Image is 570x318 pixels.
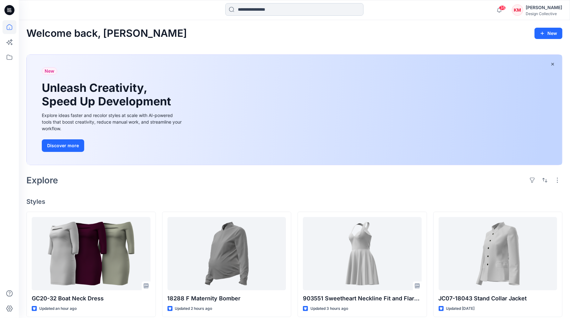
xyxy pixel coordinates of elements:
[42,112,183,132] div: Explore ideas faster and recolor styles at scale with AI-powered tools that boost creativity, red...
[26,175,58,185] h2: Explore
[32,217,151,290] a: GC20-32 Boat Neck Dress
[175,305,212,312] p: Updated 2 hours ago
[303,294,422,303] p: 903551 Sweetheart Neckline Fit and Flare Suncoast
[32,294,151,303] p: GC20-32 Boat Neck Dress
[439,217,557,290] a: JC07-18043 Stand Collar Jacket
[446,305,475,312] p: Updated [DATE]
[167,294,286,303] p: 18288 F Maternity Bomber
[512,4,523,16] div: KM
[42,81,174,108] h1: Unleash Creativity, Speed Up Development
[303,217,422,290] a: 903551 Sweetheart Neckline Fit and Flare Suncoast
[167,217,286,290] a: 18288 F Maternity Bomber
[39,305,77,312] p: Updated an hour ago
[45,67,54,75] span: New
[526,4,562,11] div: [PERSON_NAME]
[26,28,187,39] h2: Welcome back, [PERSON_NAME]
[42,139,183,152] a: Discover more
[310,305,348,312] p: Updated 3 hours ago
[42,139,84,152] button: Discover more
[439,294,557,303] p: JC07-18043 Stand Collar Jacket
[534,28,562,39] button: New
[26,198,562,205] h4: Styles
[526,11,562,16] div: Design Collective
[499,5,506,10] span: 35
